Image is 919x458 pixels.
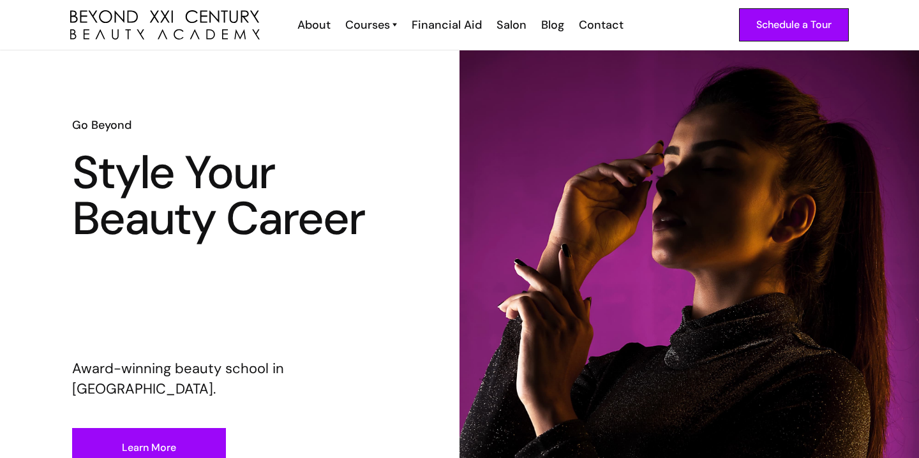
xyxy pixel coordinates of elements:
div: Salon [497,17,527,33]
h1: Style Your Beauty Career [72,150,387,242]
h6: Go Beyond [72,117,387,133]
a: Blog [533,17,571,33]
div: Courses [345,17,390,33]
a: Salon [488,17,533,33]
div: Financial Aid [412,17,482,33]
div: Schedule a Tour [756,17,832,33]
a: Contact [571,17,630,33]
div: Blog [541,17,564,33]
a: home [70,10,260,40]
a: About [289,17,337,33]
a: Courses [345,17,397,33]
p: Award-winning beauty school in [GEOGRAPHIC_DATA]. [72,358,387,399]
a: Schedule a Tour [739,8,849,41]
div: Contact [579,17,624,33]
div: About [297,17,331,33]
a: Financial Aid [403,17,488,33]
img: beyond 21st century beauty academy logo [70,10,260,40]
